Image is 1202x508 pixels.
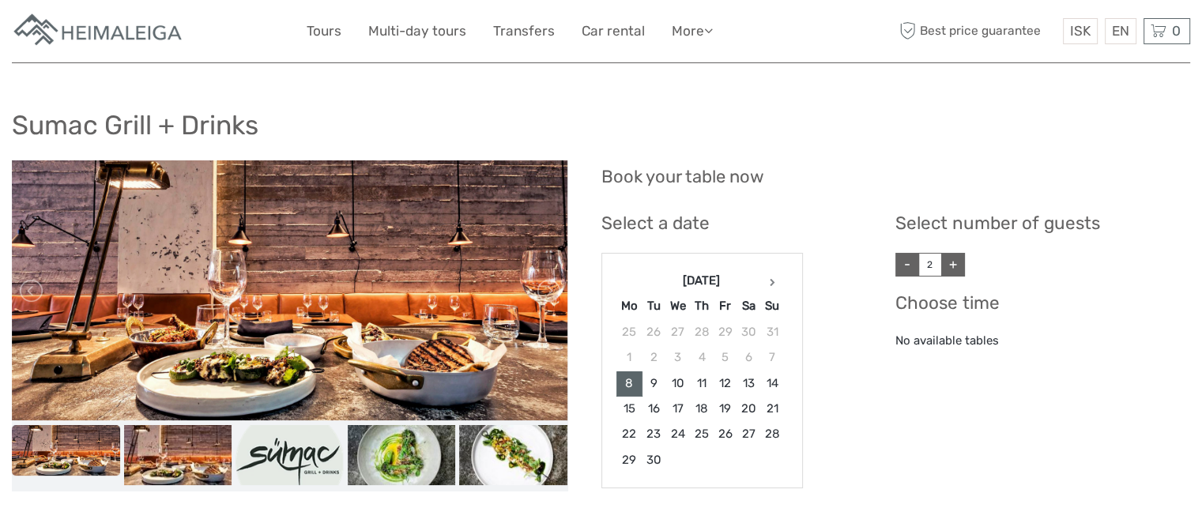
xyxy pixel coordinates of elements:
img: 8e6087de3cfa416ea38d4bb1f9923539_slider_thumbnail.png [236,425,344,486]
h3: Choose time [895,292,1190,314]
img: Apartments in Reykjavik [12,12,186,51]
td: 18 [690,397,714,422]
td: 22 [616,422,642,447]
a: Tours [307,20,341,43]
th: Mo [616,294,642,319]
span: 0 [1170,23,1183,39]
span: Best price guarantee [895,18,1059,44]
td: 3 [665,345,690,371]
td: 19 [714,397,737,422]
td: 28 [760,422,784,447]
h3: Select a date [601,213,863,234]
a: Car rental [582,20,645,43]
p: We're away right now. Please check back later! [22,28,179,40]
th: [DATE] [642,268,760,293]
td: 24 [665,422,690,447]
div: No available tables [895,333,1190,349]
td: 25 [690,422,714,447]
img: d3a86b4a9c784c3ab3424b28ae0fa9b8_slider_thumbnail.jpg [459,425,567,486]
button: Open LiveChat chat widget [182,24,201,43]
td: 6 [737,345,760,371]
td: 29 [616,447,642,472]
th: Th [690,294,714,319]
td: 23 [642,422,665,447]
td: 27 [665,319,690,344]
td: 7 [760,345,784,371]
h2: Book your table now [601,167,764,187]
img: 45c6d4feff444d38a60038757240c630.jpg [12,425,120,476]
td: 29 [714,319,737,344]
td: 25 [616,319,642,344]
th: Sa [737,294,760,319]
td: 21 [760,397,784,422]
img: 45c6d4feff444d38a60038757240c630.jpg [12,160,567,421]
td: 5 [714,345,737,371]
h1: Sumac Grill + Drinks [12,109,258,141]
td: 27 [737,422,760,447]
th: Su [760,294,784,319]
th: Fr [714,294,737,319]
a: Transfers [493,20,555,43]
td: 10 [665,371,690,396]
td: 11 [690,371,714,396]
span: ISK [1070,23,1091,39]
div: EN [1105,18,1136,44]
a: - [895,253,919,277]
td: 14 [760,371,784,396]
td: 26 [642,319,665,344]
td: 2 [642,345,665,371]
a: Multi-day tours [368,20,466,43]
a: + [941,253,965,277]
td: 9 [642,371,665,396]
h3: Select number of guests [895,213,1190,234]
td: 26 [714,422,737,447]
th: Tu [642,294,665,319]
td: 12 [714,371,737,396]
th: We [665,294,690,319]
td: 15 [616,397,642,422]
td: 30 [642,447,665,472]
td: 13 [737,371,760,396]
td: 4 [690,345,714,371]
img: 219ec809d24349b88ac3f963b28031a3_slider_thumbnail.jpg [124,425,232,486]
td: 8 [616,371,642,396]
td: 1 [616,345,642,371]
a: More [672,20,713,43]
td: 16 [642,397,665,422]
td: 31 [760,319,784,344]
td: 20 [737,397,760,422]
td: 28 [690,319,714,344]
td: 30 [737,319,760,344]
td: 17 [665,397,690,422]
img: 899de4d298174363b7b3e5cf233fed46_slider_thumbnail.jpg [348,425,456,486]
